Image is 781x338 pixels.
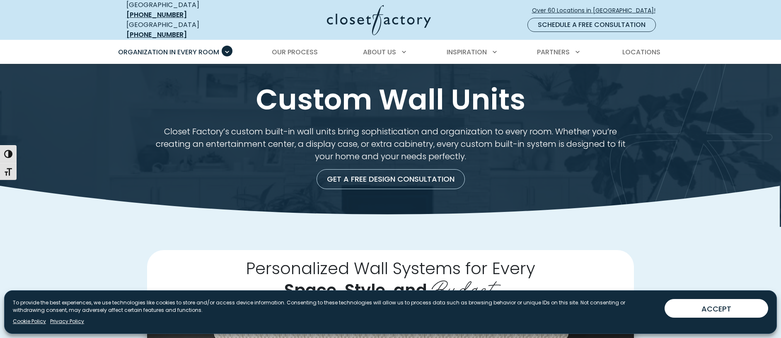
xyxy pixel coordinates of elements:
span: Our Process [272,47,318,57]
span: Space, Style, and [284,279,427,302]
nav: Primary Menu [112,41,669,64]
span: Over 60 Locations in [GEOGRAPHIC_DATA]! [532,6,662,15]
a: Cookie Policy [13,318,46,325]
a: Over 60 Locations in [GEOGRAPHIC_DATA]! [532,3,663,18]
a: Get a Free Design Consultation [317,169,465,189]
span: Organization in Every Room [118,47,219,57]
h1: Custom Wall Units [125,84,657,115]
img: Closet Factory Logo [327,5,431,35]
p: To provide the best experiences, we use technologies like cookies to store and/or access device i... [13,299,658,314]
a: Privacy Policy [50,318,84,325]
button: ACCEPT [665,299,768,318]
div: [GEOGRAPHIC_DATA] [126,20,247,40]
span: Inspiration [447,47,487,57]
span: Partners [537,47,570,57]
span: About Us [363,47,396,57]
span: Locations [622,47,660,57]
span: Personalized Wall Systems for Every [246,257,535,280]
span: Budget [431,270,497,303]
a: Schedule a Free Consultation [527,18,656,32]
a: [PHONE_NUMBER] [126,30,187,39]
p: Closet Factory’s custom built-in wall units bring sophistication and organization to every room. ... [147,125,634,163]
a: [PHONE_NUMBER] [126,10,187,19]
